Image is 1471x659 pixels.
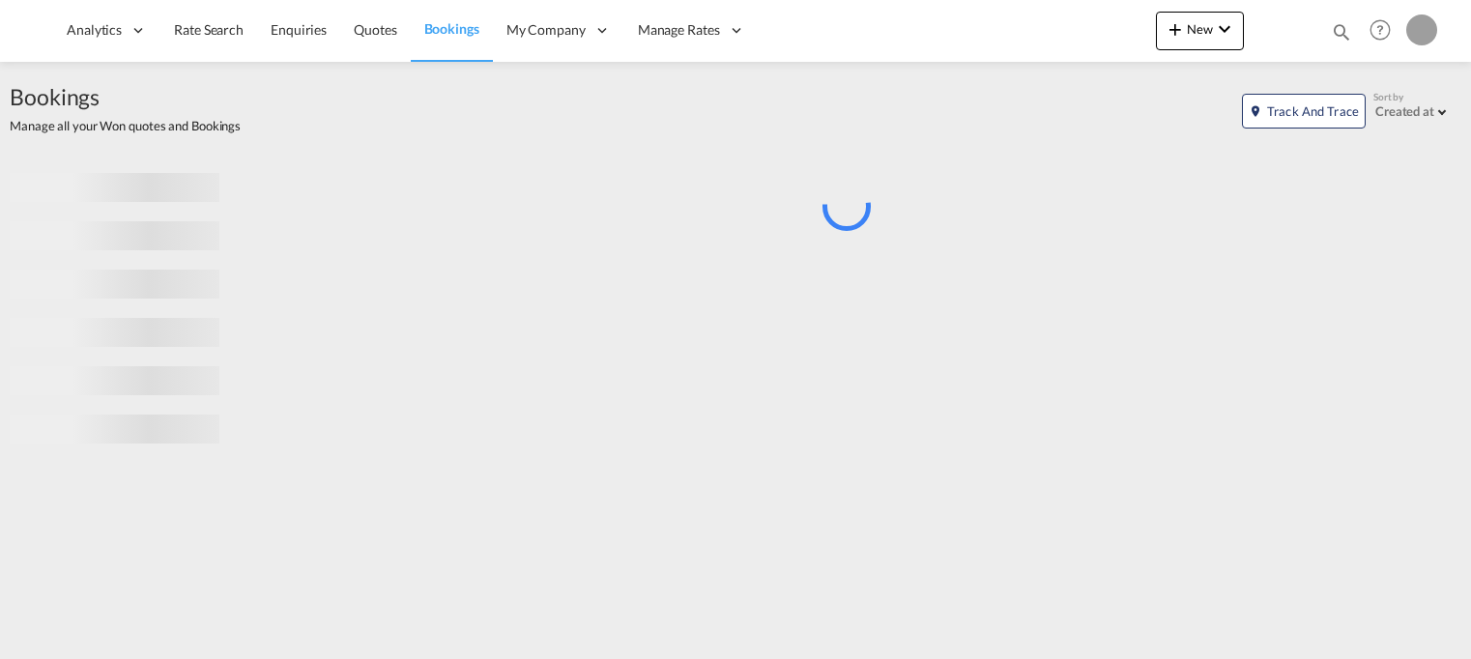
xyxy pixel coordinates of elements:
md-icon: icon-map-marker [1249,104,1262,118]
button: icon-map-markerTrack and Trace [1242,94,1366,129]
md-icon: icon-plus 400-fg [1164,17,1187,41]
span: My Company [506,20,586,40]
div: Help [1364,14,1406,48]
span: Analytics [67,20,122,40]
span: Enquiries [271,21,327,38]
div: icon-magnify [1331,21,1352,50]
button: icon-plus 400-fgNewicon-chevron-down [1156,12,1244,50]
md-icon: icon-magnify [1331,21,1352,43]
span: Manage all your Won quotes and Bookings [10,117,241,134]
md-icon: icon-chevron-down [1213,17,1236,41]
div: Created at [1375,103,1434,119]
span: Bookings [10,81,241,112]
span: New [1164,21,1236,37]
span: Rate Search [174,21,244,38]
span: Quotes [354,21,396,38]
span: Bookings [424,20,479,37]
span: Sort by [1373,90,1403,103]
span: Help [1364,14,1397,46]
span: Manage Rates [638,20,720,40]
